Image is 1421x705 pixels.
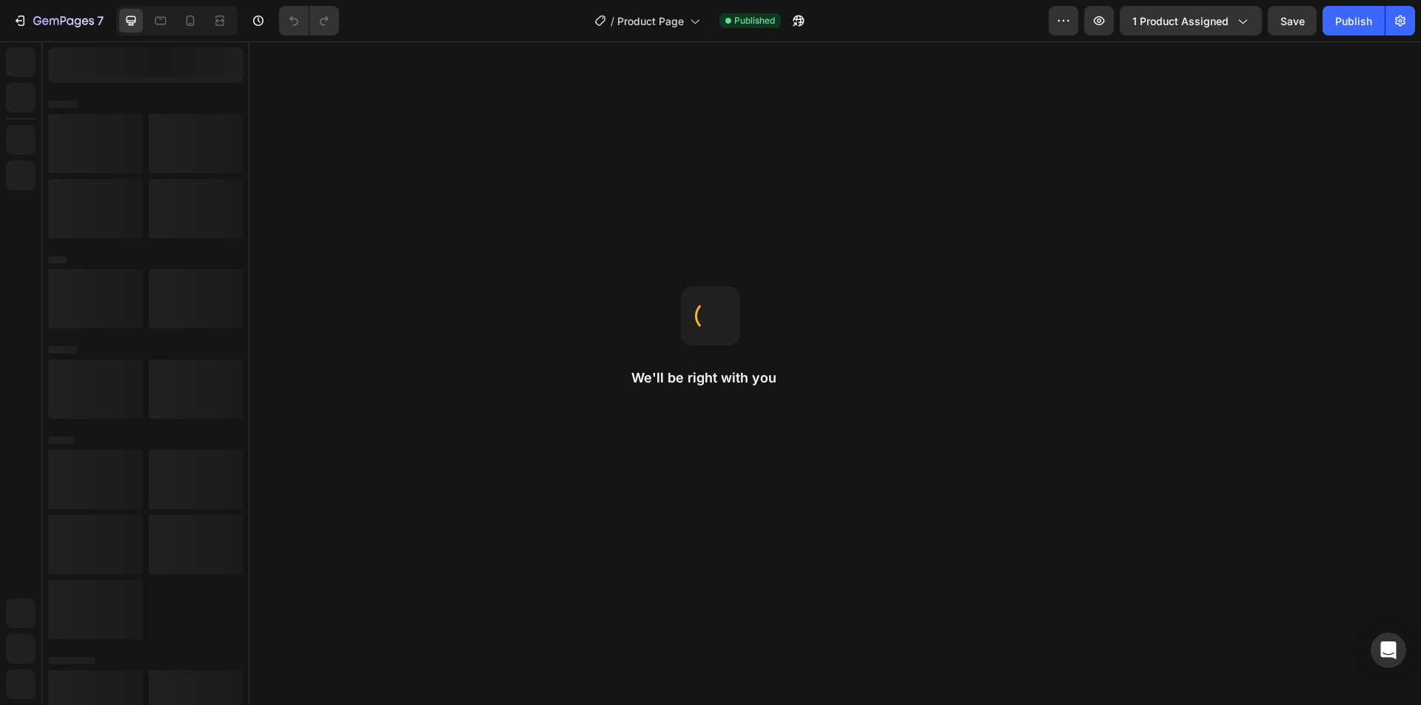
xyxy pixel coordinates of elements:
[611,13,614,29] span: /
[1268,6,1317,36] button: Save
[1371,633,1406,668] div: Open Intercom Messenger
[1335,13,1372,29] div: Publish
[97,12,104,30] p: 7
[631,369,790,387] h2: We'll be right with you
[279,6,339,36] div: Undo/Redo
[617,13,684,29] span: Product Page
[6,6,110,36] button: 7
[1120,6,1262,36] button: 1 product assigned
[1323,6,1385,36] button: Publish
[734,14,775,27] span: Published
[1280,15,1305,27] span: Save
[1132,13,1229,29] span: 1 product assigned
